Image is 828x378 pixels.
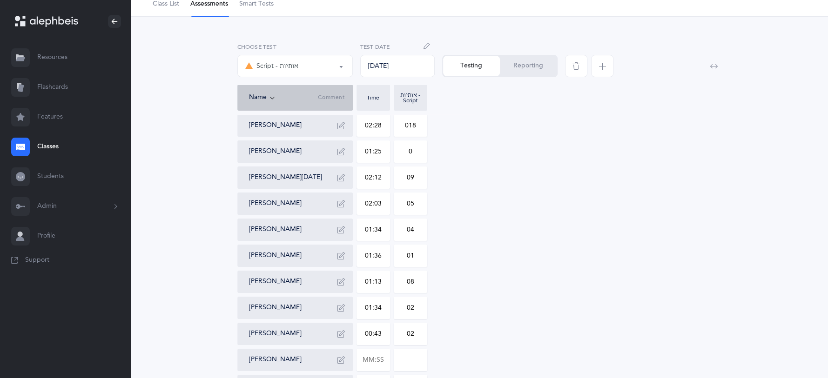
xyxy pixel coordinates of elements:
[357,297,390,318] input: MM:SS
[360,55,435,77] div: [DATE]
[249,173,322,182] button: [PERSON_NAME][DATE]
[249,93,318,103] div: Name
[357,245,390,266] input: MM:SS
[357,167,390,188] input: MM:SS
[237,55,353,77] button: Script - אותיות
[249,355,302,365] button: [PERSON_NAME]
[357,323,390,345] input: MM:SS
[360,43,435,51] label: Test Date
[357,219,390,240] input: MM:SS
[357,271,390,292] input: MM:SS
[249,277,302,286] button: [PERSON_NAME]
[249,225,302,234] button: [PERSON_NAME]
[237,43,353,51] label: Choose test
[357,349,390,371] input: MM:SS
[318,94,344,101] span: Comment
[357,193,390,214] input: MM:SS
[249,199,302,208] button: [PERSON_NAME]
[249,147,302,156] button: [PERSON_NAME]
[245,60,298,72] div: Script - אותיות
[396,92,425,103] div: אותיות - Script
[357,115,390,136] input: MM:SS
[25,256,49,265] span: Support
[249,121,302,130] button: [PERSON_NAME]
[357,141,390,162] input: MM:SS
[249,329,302,338] button: [PERSON_NAME]
[500,56,557,76] button: Reporting
[249,251,302,260] button: [PERSON_NAME]
[249,303,302,312] button: [PERSON_NAME]
[359,95,388,100] div: Time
